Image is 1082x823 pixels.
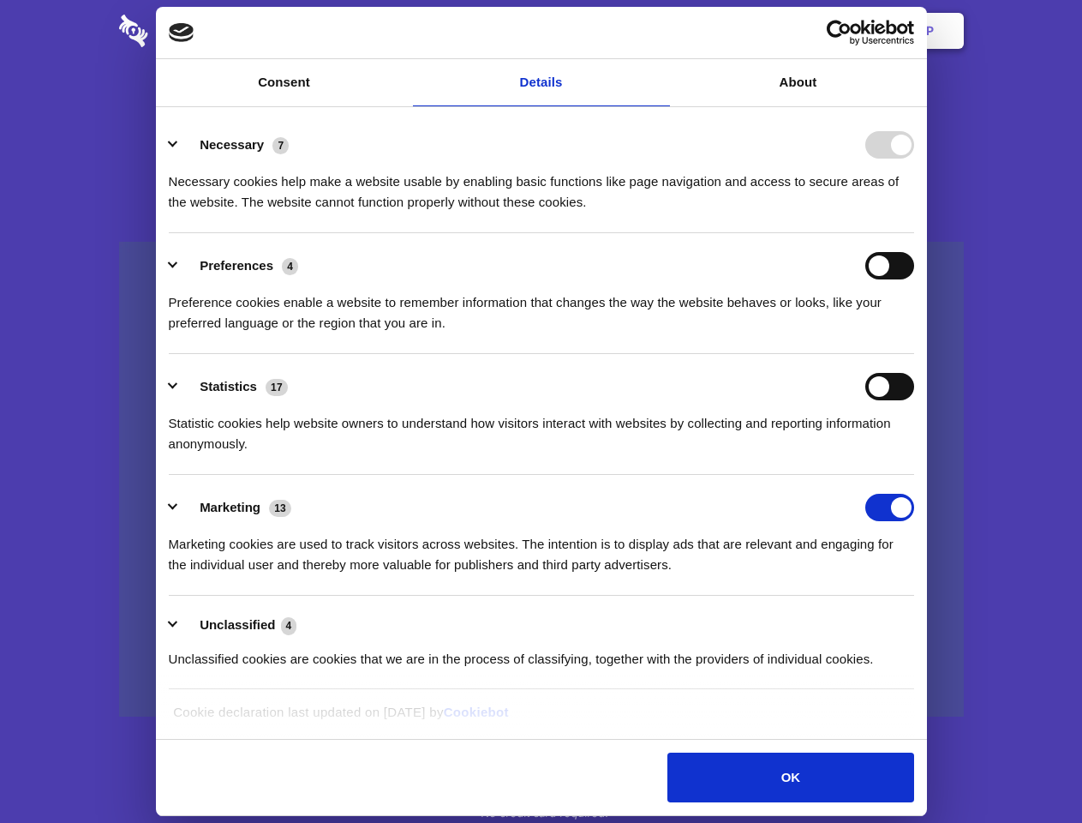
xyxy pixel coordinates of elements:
span: 4 [282,258,298,275]
label: Statistics [200,379,257,393]
span: 7 [272,137,289,154]
button: Necessary (7) [169,131,300,159]
div: Statistic cookies help website owners to understand how visitors interact with websites by collec... [169,400,914,454]
a: Usercentrics Cookiebot - opens in a new window [764,20,914,45]
div: Marketing cookies are used to track visitors across websites. The intention is to display ads tha... [169,521,914,575]
div: Preference cookies enable a website to remember information that changes the way the website beha... [169,279,914,333]
a: Wistia video thumbnail [119,242,964,718]
button: OK [667,753,913,802]
label: Marketing [200,500,260,514]
a: Contact [695,4,774,57]
iframe: Drift Widget Chat Controller [996,737,1061,802]
span: 13 [269,500,291,517]
button: Unclassified (4) [169,615,308,636]
a: Pricing [503,4,577,57]
label: Necessary [200,137,264,152]
a: Login [777,4,852,57]
div: Cookie declaration last updated on [DATE] by [160,702,922,736]
label: Preferences [200,258,273,273]
h1: Eliminate Slack Data Loss. [119,77,964,139]
a: About [670,59,927,106]
a: Consent [156,59,413,106]
h4: Auto-redaction of sensitive data, encrypted data sharing and self-destructing private chats. Shar... [119,156,964,213]
div: Necessary cookies help make a website usable by enabling basic functions like page navigation and... [169,159,914,213]
a: Details [413,59,670,106]
span: 4 [281,617,297,634]
a: Cookiebot [444,705,509,719]
button: Marketing (13) [169,494,302,521]
span: 17 [266,379,288,396]
div: Unclassified cookies are cookies that we are in the process of classifying, together with the pro... [169,636,914,670]
button: Statistics (17) [169,373,299,400]
button: Preferences (4) [169,252,309,279]
img: logo [169,23,194,42]
img: logo-wordmark-white-trans-d4663122ce5f474addd5e946df7df03e33cb6a1c49d2221995e7729f52c070b2.svg [119,15,266,47]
